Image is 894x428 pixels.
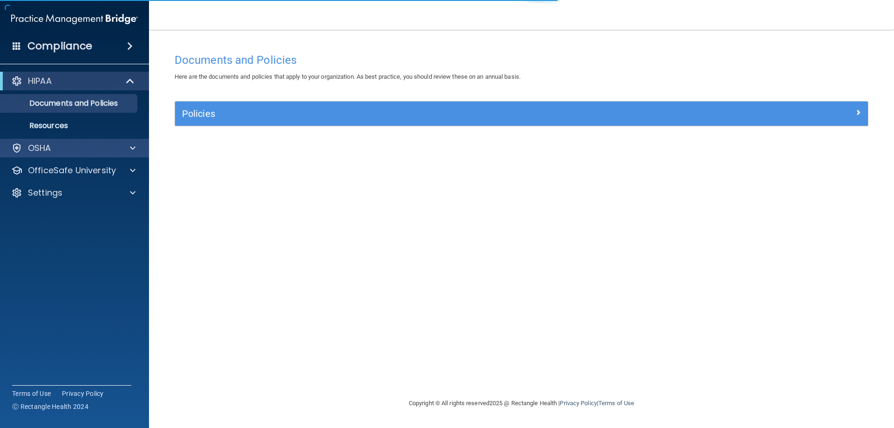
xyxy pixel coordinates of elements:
span: Ⓒ Rectangle Health 2024 [12,402,88,411]
p: OSHA [28,143,51,154]
div: Copyright © All rights reserved 2025 @ Rectangle Health | | [352,388,691,418]
h4: Compliance [27,40,92,53]
a: Privacy Policy [62,389,104,398]
span: Here are the documents and policies that apply to your organization. As best practice, you should... [175,73,521,80]
h4: Documents and Policies [175,54,868,66]
p: Documents and Policies [6,99,133,108]
img: PMB logo [11,10,138,28]
a: OSHA [11,143,135,154]
p: Resources [6,121,133,130]
p: OfficeSafe University [28,165,116,176]
a: HIPAA [11,75,135,87]
a: Settings [11,187,135,198]
p: HIPAA [28,75,52,87]
a: OfficeSafe University [11,165,135,176]
a: Privacy Policy [560,400,596,407]
h5: Policies [182,109,688,119]
a: Terms of Use [598,400,634,407]
a: Terms of Use [12,389,51,398]
a: Policies [182,106,861,121]
p: Settings [28,187,62,198]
